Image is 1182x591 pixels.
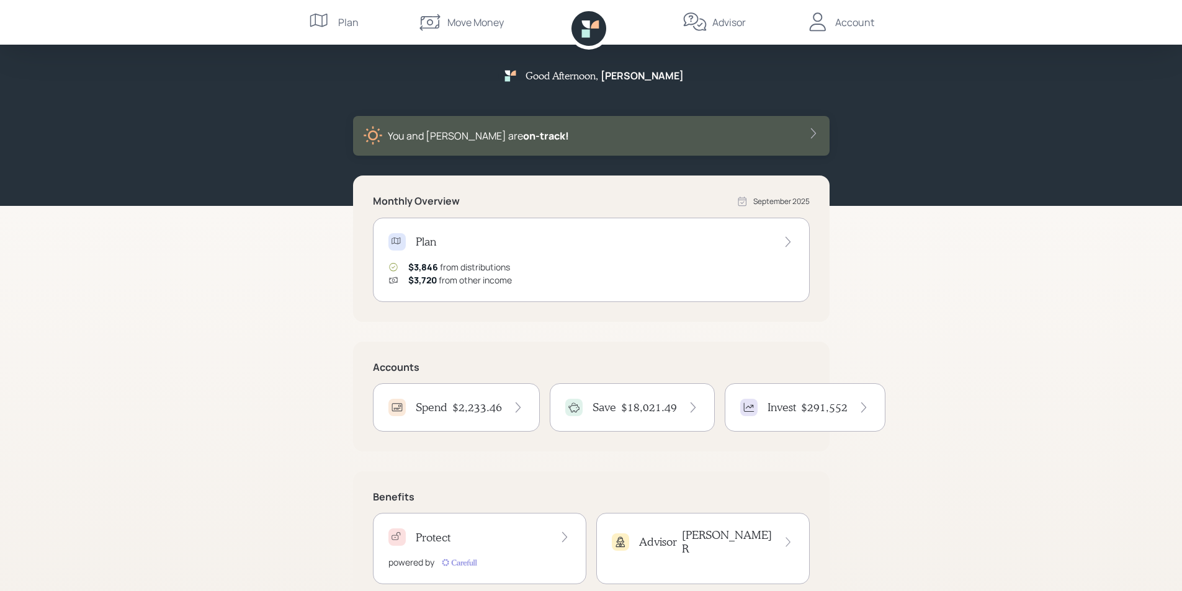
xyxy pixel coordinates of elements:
h4: Advisor [639,535,677,549]
div: Move Money [447,15,504,30]
div: Account [835,15,874,30]
div: powered by [388,556,434,569]
span: $3,846 [408,261,438,273]
h5: [PERSON_NAME] [601,70,684,82]
h4: $2,233.46 [452,401,502,414]
span: $3,720 [408,274,437,286]
h5: Benefits [373,491,810,503]
h4: [PERSON_NAME] R [682,528,773,555]
img: carefull-M2HCGCDH.digested.png [439,556,479,569]
span: on‑track! [523,129,569,143]
h4: Plan [416,235,436,249]
h4: $18,021.49 [621,401,677,414]
div: You and [PERSON_NAME] are [388,128,569,143]
h4: Spend [416,401,447,414]
div: Plan [338,15,359,30]
h4: Invest [768,401,796,414]
div: September 2025 [753,196,810,207]
div: Advisor [712,15,746,30]
h4: Save [593,401,616,414]
div: from other income [408,273,512,287]
h5: Accounts [373,362,810,373]
h5: Monthly Overview [373,195,460,207]
div: from distributions [408,260,510,273]
h5: Good Afternoon , [526,69,598,81]
img: sunny-XHVQM73Q.digested.png [363,126,383,146]
h4: $291,552 [801,401,848,414]
h4: Protect [416,531,450,544]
